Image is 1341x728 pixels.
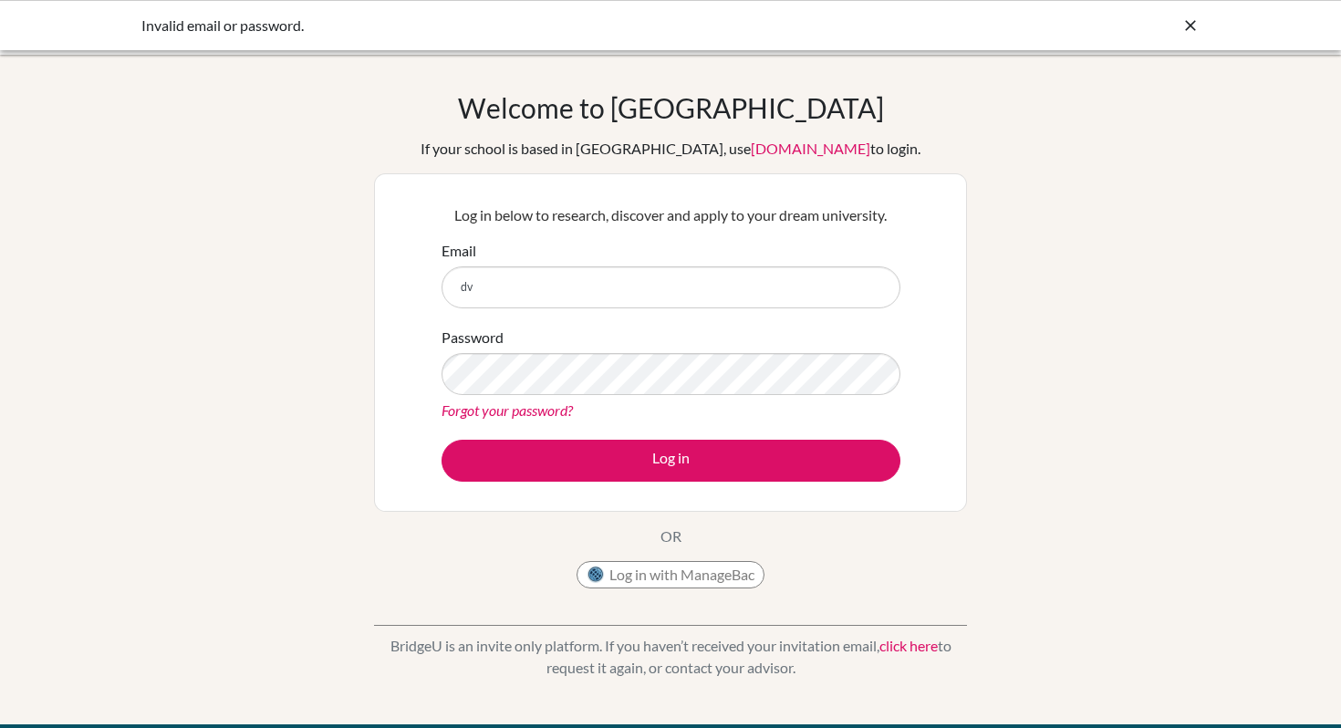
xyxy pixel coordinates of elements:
p: BridgeU is an invite only platform. If you haven’t received your invitation email, to request it ... [374,635,967,679]
a: click here [879,637,938,654]
div: If your school is based in [GEOGRAPHIC_DATA], use to login. [421,138,920,160]
a: Forgot your password? [442,401,573,419]
div: Invalid email or password. [141,15,926,36]
p: OR [660,525,681,547]
p: Log in below to research, discover and apply to your dream university. [442,204,900,226]
h1: Welcome to [GEOGRAPHIC_DATA] [458,91,884,124]
a: [DOMAIN_NAME] [751,140,870,157]
label: Password [442,327,504,348]
label: Email [442,240,476,262]
button: Log in [442,440,900,482]
button: Log in with ManageBac [577,561,764,588]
